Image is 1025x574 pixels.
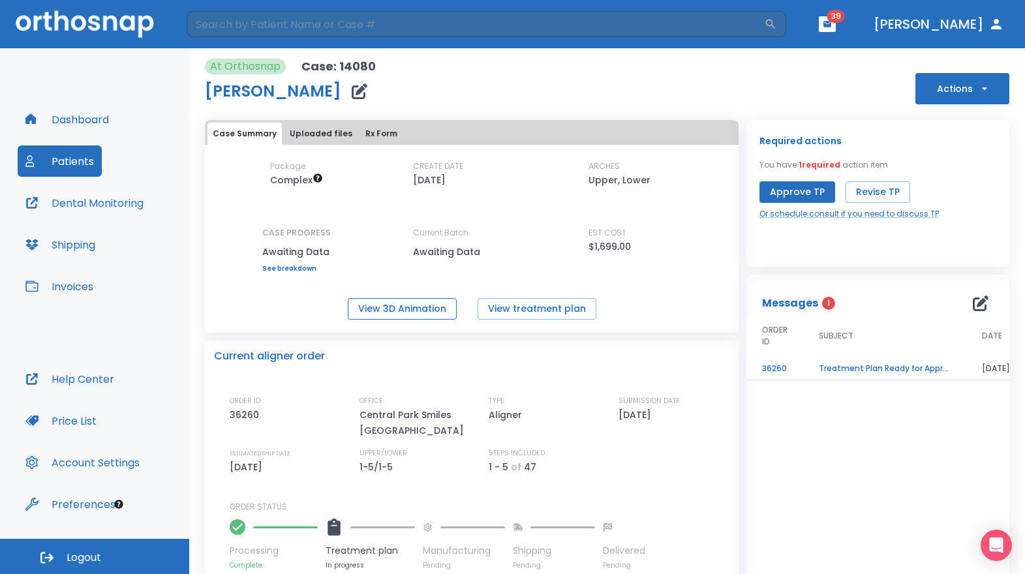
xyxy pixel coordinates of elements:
button: Dashboard [18,104,117,135]
p: CASE PROGRESS [262,227,331,239]
h1: [PERSON_NAME] [205,83,341,99]
p: [DATE] [619,407,656,423]
td: 36260 [746,357,803,380]
button: Rx Form [360,123,403,145]
p: TYPE [489,395,504,407]
span: ORDER ID [762,324,788,348]
p: ARCHES [589,160,620,172]
td: Treatment Plan Ready for Approval! [803,357,966,380]
input: Search by Patient Name or Case # [187,11,764,37]
p: ESTIMATED SHIP DATE [230,447,290,459]
p: Required actions [759,133,842,149]
p: EST COST [589,227,626,239]
button: Revise TP [846,181,910,203]
button: Uploaded files [284,123,358,145]
button: Case Summary [207,123,282,145]
a: Or schedule consult if you need to discuss TP [759,208,939,220]
p: Aligner [489,407,527,423]
p: Current aligner order [214,348,325,364]
p: Shipping [513,544,595,558]
div: Tooltip anchor [113,498,125,510]
button: Invoices [18,271,101,302]
button: Dental Monitoring [18,187,151,219]
p: Messages [762,295,818,311]
p: 1 - 5 [489,459,508,475]
button: View 3D Animation [348,298,457,320]
p: At Orthosnap [210,59,281,74]
p: of [511,459,521,475]
span: Up to 50 Steps (100 aligners) [270,174,323,187]
img: Orthosnap [16,10,154,37]
span: SUBJECT [819,330,853,342]
button: Preferences [18,489,123,520]
p: ORDER STATUS [230,501,729,513]
p: You have action item [759,159,888,171]
button: Approve TP [759,181,835,203]
p: 36260 [230,407,264,423]
p: Pending [423,560,505,570]
span: 1 required [799,159,840,170]
p: [DATE] [230,459,267,475]
p: Current Batch [413,227,530,239]
p: Treatment plan [326,544,415,558]
p: Pending [513,560,595,570]
p: OFFICE [360,395,383,407]
p: UPPER/LOWER [360,447,407,459]
span: 1 [822,297,835,310]
p: 1-5/1-5 [360,459,397,475]
p: Processing [230,544,318,558]
p: Awaiting Data [262,244,331,260]
span: 39 [827,10,845,23]
p: SUBMISSION DATE [619,395,680,407]
p: Manufacturing [423,544,505,558]
p: ORDER ID [230,395,260,407]
p: STEPS INCLUDED [489,447,545,459]
button: Account Settings [18,447,147,478]
p: Case: 14080 [301,59,376,74]
p: Complete [230,560,318,570]
p: Pending [603,560,645,570]
p: In progress [326,560,415,570]
p: [DATE] [413,172,446,188]
button: View treatment plan [478,298,596,320]
p: $1,699.00 [589,239,631,254]
button: Price List [18,405,104,436]
p: Central Park Smiles [GEOGRAPHIC_DATA] [360,407,470,438]
p: 47 [524,459,536,475]
p: CREATE DATE [413,160,463,172]
a: See breakdown [262,265,331,273]
div: tabs [207,123,736,145]
button: Help Center [18,363,122,395]
span: DATE [982,330,1002,342]
span: Logout [67,551,101,565]
button: Actions [915,73,1009,104]
p: Package [270,160,305,172]
div: Open Intercom Messenger [981,530,1012,561]
p: Awaiting Data [413,244,530,260]
p: Upper, Lower [589,172,650,188]
button: [PERSON_NAME] [868,12,1009,36]
button: Patients [18,145,102,177]
button: Shipping [18,229,103,260]
p: Delivered [603,544,645,558]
